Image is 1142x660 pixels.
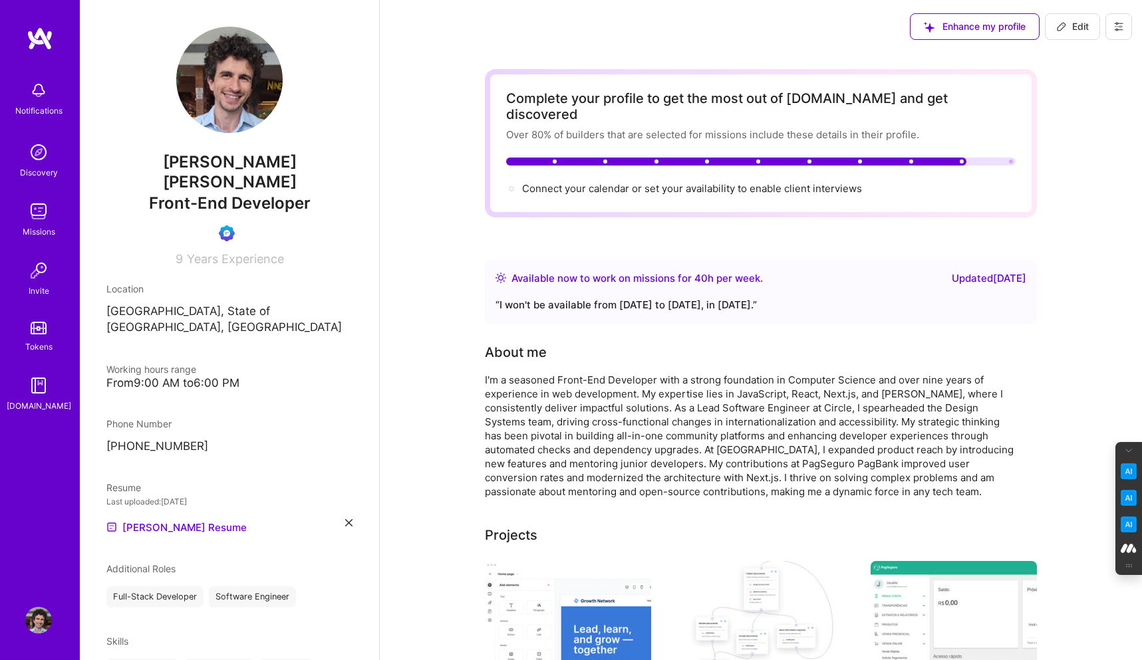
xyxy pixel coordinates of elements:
[25,372,52,399] img: guide book
[496,297,1026,313] div: “ I won't be available from [DATE] to [DATE], in [DATE]. ”
[176,252,183,266] span: 9
[176,27,283,133] img: User Avatar
[106,522,117,532] img: Resume
[106,152,353,192] span: [PERSON_NAME] [PERSON_NAME]
[25,198,52,225] img: teamwork
[924,20,1026,33] span: Enhance my profile
[106,563,176,574] span: Additional Roles
[149,193,311,213] span: Front-End Developer
[20,165,58,179] div: Discovery
[106,635,128,647] span: Skills
[511,271,763,286] div: Available now to work on missions for h per week .
[106,304,353,336] p: [GEOGRAPHIC_DATA], State of [GEOGRAPHIC_DATA], [GEOGRAPHIC_DATA]
[25,607,52,633] img: User Avatar
[485,342,547,362] div: About me
[219,225,235,241] img: Evaluation Call Booked
[506,90,1016,122] div: Complete your profile to get the most out of [DOMAIN_NAME] and get discovered
[910,13,1040,40] button: Enhance my profile
[22,607,55,633] a: User Avatar
[522,182,862,195] span: Connect your calendar or set your availability to enable client interviews
[496,273,506,283] img: Availability
[106,418,172,429] span: Phone Number
[106,364,196,375] span: Working hours range
[106,482,141,493] span: Resume
[485,525,537,545] div: Projects
[27,27,53,51] img: logo
[187,252,284,266] span: Years Experience
[106,519,247,535] a: [PERSON_NAME] Resume
[506,128,1016,142] div: Over 80% of builders that are selected for missions include these details in their profile.
[25,139,52,165] img: discovery
[29,284,49,298] div: Invite
[25,340,53,354] div: Tokens
[25,257,52,284] img: Invite
[106,376,353,390] div: From 9:00 AM to 6:00 PM
[31,322,47,334] img: tokens
[106,282,353,296] div: Location
[106,495,353,508] div: Last uploaded: [DATE]
[209,586,296,607] div: Software Engineer
[694,272,708,284] span: 40
[1121,516,1137,532] img: Jargon Buster icon
[1056,20,1089,33] span: Edit
[1045,13,1100,40] button: Edit
[952,271,1026,286] div: Updated [DATE]
[106,439,353,455] p: [PHONE_NUMBER]
[106,586,204,607] div: Full-Stack Developer
[15,104,63,118] div: Notifications
[7,399,71,413] div: [DOMAIN_NAME]
[485,373,1017,498] div: I'm a seasoned Front-End Developer with a strong foundation in Computer Science and over nine yea...
[1121,463,1137,479] img: Key Point Extractor icon
[1121,490,1137,506] img: Email Tone Analyzer icon
[25,77,52,104] img: bell
[23,225,55,239] div: Missions
[924,22,934,33] i: icon SuggestedTeams
[345,519,353,526] i: icon Close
